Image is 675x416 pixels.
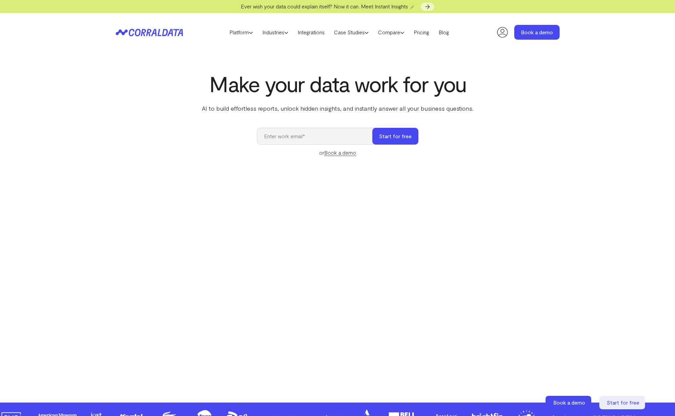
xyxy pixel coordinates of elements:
a: Book a demo [546,396,593,409]
a: Pricing [409,27,434,37]
a: Platform [225,27,258,37]
a: Start for free [599,396,646,409]
a: Compare [373,27,409,37]
span: Start for free [607,399,639,406]
a: Book a demo [514,25,560,40]
h1: Make your data work for you [200,72,475,96]
p: AI to build effortless reports, unlock hidden insights, and instantly answer all your business qu... [200,104,475,113]
a: Industries [258,27,293,37]
a: Integrations [293,27,329,37]
input: Enter work email* [257,128,379,145]
div: or [257,149,418,157]
button: Start for free [372,128,418,145]
a: Book a demo [324,149,356,156]
a: Blog [434,27,454,37]
span: Ever wish your data could explain itself? Now it can. Meet Instant Insights 🪄 [241,3,416,9]
span: Book a demo [553,399,585,406]
a: Case Studies [329,27,373,37]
